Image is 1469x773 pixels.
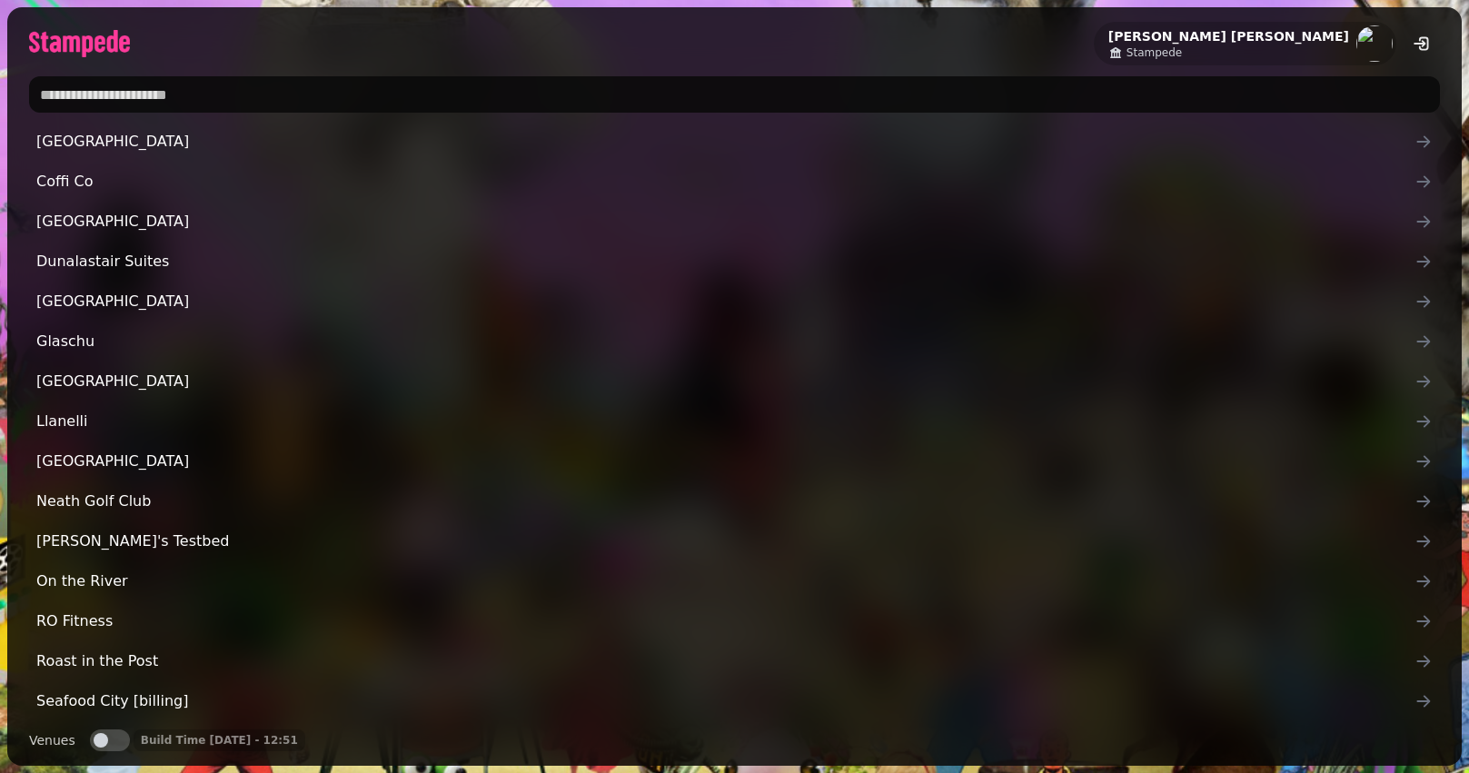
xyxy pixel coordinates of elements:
[36,451,1414,472] span: [GEOGRAPHIC_DATA]
[29,643,1440,679] a: Roast in the Post
[36,530,1414,552] span: [PERSON_NAME]'s Testbed
[36,331,1414,352] span: Glaschu
[36,650,1414,672] span: Roast in the Post
[29,443,1440,480] a: [GEOGRAPHIC_DATA]
[36,690,1414,712] span: Seafood City [billing]
[29,729,75,751] label: Venues
[36,371,1414,392] span: [GEOGRAPHIC_DATA]
[36,291,1414,312] span: [GEOGRAPHIC_DATA]
[1404,25,1440,62] button: logout
[36,131,1414,153] span: [GEOGRAPHIC_DATA]
[36,570,1414,592] span: On the River
[29,283,1440,320] a: [GEOGRAPHIC_DATA]
[1108,27,1349,45] h2: [PERSON_NAME] [PERSON_NAME]
[36,251,1414,273] span: Dunalastair Suites
[36,171,1414,193] span: Coffi Co
[29,603,1440,639] a: RO Fitness
[29,203,1440,240] a: [GEOGRAPHIC_DATA]
[29,683,1440,719] a: Seafood City [billing]
[36,211,1414,233] span: [GEOGRAPHIC_DATA]
[29,403,1440,440] a: Llanelli
[1127,45,1182,60] span: Stampede
[29,483,1440,520] a: Neath Golf Club
[29,124,1440,160] a: [GEOGRAPHIC_DATA]
[36,491,1414,512] span: Neath Golf Club
[1108,45,1349,60] a: Stampede
[36,610,1414,632] span: RO Fitness
[29,323,1440,360] a: Glaschu
[29,243,1440,280] a: Dunalastair Suites
[29,363,1440,400] a: [GEOGRAPHIC_DATA]
[29,563,1440,600] a: On the River
[29,30,130,57] img: logo
[141,733,298,748] p: Build Time [DATE] - 12:51
[36,411,1414,432] span: Llanelli
[29,164,1440,200] a: Coffi Co
[29,523,1440,560] a: [PERSON_NAME]'s Testbed
[1356,25,1393,62] img: aHR0cHM6Ly93d3cuZ3JhdmF0YXIuY29tL2F2YXRhci80OGI4OWFiYzZjOWMzOWU5ZjVlMGUzYjNjNGY2YjFjZj9zPTE1MCZkP...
